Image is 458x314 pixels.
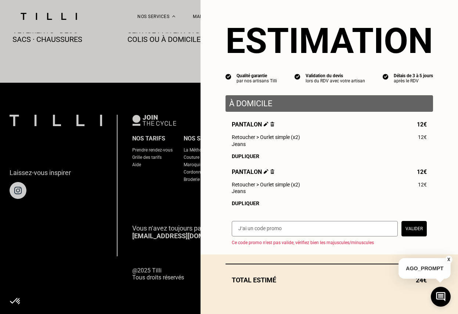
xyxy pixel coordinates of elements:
div: Validation du devis [306,73,365,78]
div: Dupliquer [232,153,427,159]
div: lors du RDV avec votre artisan [306,78,365,83]
span: Retoucher > Ourlet simple (x2) [232,134,300,140]
span: Pantalon [232,121,274,128]
p: AGO_PROMPT [399,258,451,279]
div: Qualité garantie [237,73,277,78]
img: icon list info [383,73,389,80]
img: icon list info [295,73,300,80]
span: 12€ [418,134,427,140]
div: par nos artisans Tilli [237,78,277,83]
img: Supprimer [270,169,274,174]
button: X [445,256,452,264]
span: Jeans [232,188,246,194]
input: J‘ai un code promo [232,221,398,236]
img: icon list info [226,73,231,80]
div: Dupliquer [232,200,427,206]
span: Retoucher > Ourlet simple (x2) [232,182,300,188]
span: 12€ [417,121,427,128]
div: Délais de 3 à 5 jours [394,73,433,78]
span: 12€ [418,182,427,188]
span: Pantalon [232,168,274,175]
img: Supprimer [270,122,274,126]
span: 12€ [417,168,427,175]
img: Éditer [264,169,268,174]
div: Total estimé [226,276,433,284]
p: À domicile [229,99,429,108]
span: Jeans [232,141,246,147]
p: Ce code promo n’est pas valide, vérifiez bien les majuscules/minuscules [232,240,433,245]
button: Valider [401,221,427,236]
div: après le RDV [394,78,433,83]
section: Estimation [226,20,433,61]
img: Éditer [264,122,268,126]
